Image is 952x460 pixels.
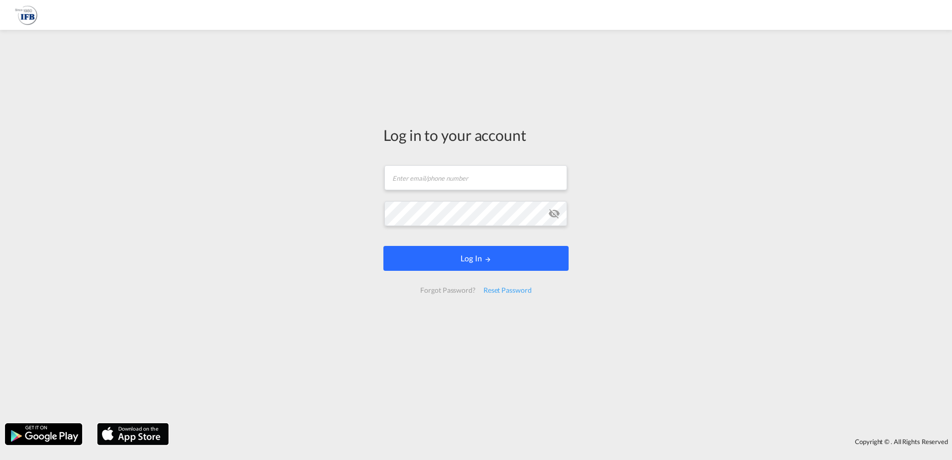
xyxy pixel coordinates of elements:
[479,281,536,299] div: Reset Password
[174,433,952,450] div: Copyright © . All Rights Reserved
[383,246,569,271] button: LOGIN
[96,422,170,446] img: apple.png
[384,165,567,190] input: Enter email/phone number
[383,124,569,145] div: Log in to your account
[548,208,560,220] md-icon: icon-eye-off
[4,422,83,446] img: google.png
[416,281,479,299] div: Forgot Password?
[15,4,37,26] img: b628ab10256c11eeb52753acbc15d091.png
